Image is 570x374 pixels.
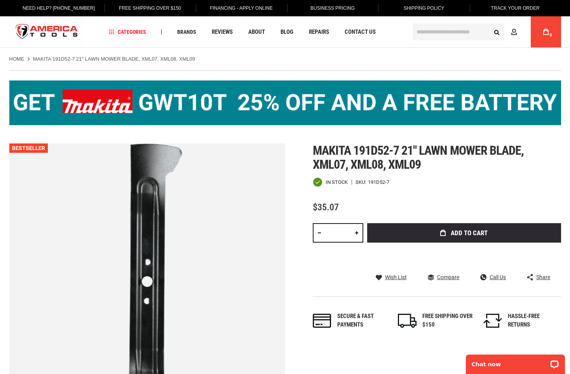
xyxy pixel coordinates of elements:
span: In stock [326,180,348,185]
button: Add to Cart [367,223,561,243]
img: BOGO: Buy the Makita® XGT IMpact Wrench (GWT10T), get the BL4040 4ah Battery FREE! [9,80,561,125]
span: Call Us [490,274,506,280]
span: Brands [177,29,196,35]
div: Availability [313,177,348,187]
a: Repairs [305,27,333,37]
span: Repairs [309,29,329,35]
a: Contact Us [341,27,379,37]
a: About [245,27,268,37]
div: Secure & fast payments [337,312,388,329]
iframe: Secure express checkout frame [366,245,563,267]
span: Add to Cart [451,230,488,236]
img: returns [483,314,502,328]
span: Makita 191d52-7 21" lawn mower blade, xml07, xml08, xml09 [313,143,524,172]
strong: SKU [356,180,368,185]
a: Brands [174,27,200,37]
div: 191D52-7 [368,180,389,185]
div: HASSLE-FREE RETURNS [508,312,558,329]
a: Wish List [376,274,407,281]
span: About [248,29,265,35]
span: Compare [437,274,459,280]
a: store logo [9,17,85,47]
a: 0 [539,16,553,47]
a: Blog [277,27,297,37]
span: Categories [109,29,146,35]
strong: MAKITA 191D52-7 21" LAWN MOWER BLADE, XML07, XML08, XML09 [33,56,195,62]
iframe: LiveChat chat widget [461,350,570,374]
span: $35.07 [313,202,339,213]
span: Share [536,274,550,280]
div: FREE SHIPPING OVER $150 [422,312,473,329]
img: shipping [398,314,417,328]
img: payments [313,314,331,328]
img: America Tools [9,17,85,47]
button: Search [490,24,504,39]
a: Home [9,56,24,63]
a: Compare [428,274,459,281]
span: Shipping Policy [404,5,444,11]
a: Call Us [480,274,506,281]
span: 0 [550,33,552,37]
span: Reviews [212,29,233,35]
span: Blog [281,29,293,35]
a: Categories [105,27,150,37]
a: Reviews [208,27,236,37]
span: Contact Us [345,29,376,35]
span: Wish List [385,274,407,280]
